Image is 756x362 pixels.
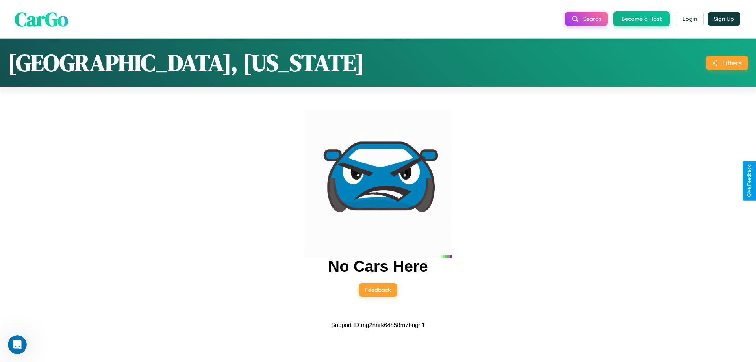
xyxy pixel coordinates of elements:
button: Filters [706,56,748,70]
span: CarGo [15,5,68,32]
button: Sign Up [708,12,740,26]
button: Become a Host [613,11,670,26]
button: Search [565,12,608,26]
iframe: Intercom live chat [8,335,27,354]
button: Login [676,12,704,26]
div: Filters [722,59,742,67]
div: Give Feedback [747,165,752,197]
img: car [304,110,452,258]
button: Feedback [359,283,397,297]
h2: No Cars Here [328,258,428,275]
span: Search [583,15,601,22]
h1: [GEOGRAPHIC_DATA], [US_STATE] [8,46,364,79]
p: Support ID: mg2nnrk64h58m7bngn1 [331,319,425,330]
